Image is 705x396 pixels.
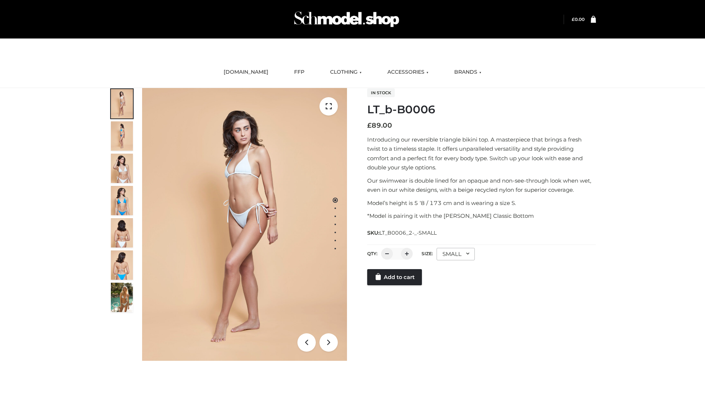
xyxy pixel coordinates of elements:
p: Our swimwear is double lined for an opaque and non-see-through look when wet, even in our white d... [367,176,596,195]
img: ArielClassicBikiniTop_CloudNine_AzureSky_OW114ECO_7-scaled.jpg [111,218,133,247]
img: Arieltop_CloudNine_AzureSky2.jpg [111,283,133,312]
img: ArielClassicBikiniTop_CloudNine_AzureSky_OW114ECO_4-scaled.jpg [111,186,133,215]
label: Size: [422,251,433,256]
p: *Model is pairing it with the [PERSON_NAME] Classic Bottom [367,211,596,221]
img: Schmodel Admin 964 [292,5,402,34]
span: £ [572,16,575,22]
img: ArielClassicBikiniTop_CloudNine_AzureSky_OW114ECO_2-scaled.jpg [111,121,133,151]
bdi: 89.00 [367,121,392,129]
bdi: 0.00 [572,16,585,22]
p: Model’s height is 5 ‘8 / 173 cm and is wearing a size S. [367,198,596,208]
span: In stock [367,88,395,97]
h1: LT_b-B0006 [367,103,596,116]
a: FFP [289,64,310,80]
span: LT_B0006_2-_-SMALL [379,230,437,236]
img: ArielClassicBikiniTop_CloudNine_AzureSky_OW114ECO_1-scaled.jpg [111,89,133,118]
a: BRANDS [449,64,487,80]
a: [DOMAIN_NAME] [218,64,274,80]
a: CLOTHING [325,64,367,80]
a: £0.00 [572,16,585,22]
img: ArielClassicBikiniTop_CloudNine_AzureSky_OW114ECO_3-scaled.jpg [111,154,133,183]
p: Introducing our reversible triangle bikini top. A masterpiece that brings a fresh twist to a time... [367,135,596,172]
span: £ [367,121,372,129]
label: QTY: [367,251,377,256]
img: ArielClassicBikiniTop_CloudNine_AzureSky_OW114ECO_8-scaled.jpg [111,250,133,280]
span: SKU: [367,228,437,237]
div: SMALL [437,248,475,260]
a: ACCESSORIES [382,64,434,80]
img: ArielClassicBikiniTop_CloudNine_AzureSky_OW114ECO_1 [142,88,347,361]
a: Add to cart [367,269,422,285]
